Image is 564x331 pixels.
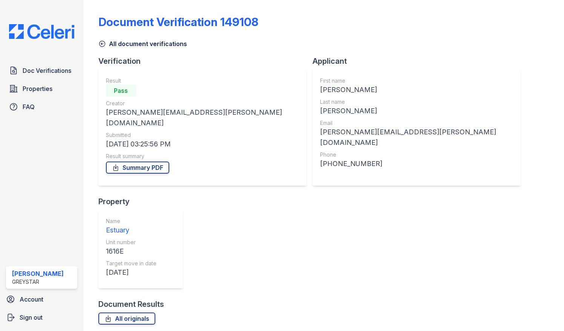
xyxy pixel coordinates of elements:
span: Sign out [20,313,43,322]
a: Doc Verifications [6,63,77,78]
a: Sign out [3,310,80,325]
a: All originals [98,313,155,325]
div: Document Verification 149108 [98,15,258,29]
div: [DATE] [106,267,156,278]
div: [PERSON_NAME] [320,106,513,116]
div: Phone [320,151,513,159]
div: [PERSON_NAME][EMAIL_ADDRESS][PERSON_NAME][DOMAIN_NAME] [106,107,299,128]
div: Pass [106,85,136,97]
a: FAQ [6,99,77,114]
div: Greystar [12,278,64,286]
div: Submitted [106,131,299,139]
span: Properties [23,84,52,93]
span: FAQ [23,102,35,111]
a: Name Estuary [106,217,156,236]
div: First name [320,77,513,85]
div: Name [106,217,156,225]
div: [PERSON_NAME] [12,269,64,278]
div: [PERSON_NAME] [320,85,513,95]
div: Verification [98,56,313,66]
div: Document Results [98,299,164,309]
div: Result [106,77,299,85]
a: Account [3,292,80,307]
div: Applicant [313,56,527,66]
div: Result summary [106,152,299,160]
div: Creator [106,100,299,107]
div: Last name [320,98,513,106]
img: CE_Logo_Blue-a8612792a0a2168367f1c8372b55b34899dd931a85d93a1a3d3e32e68fde9ad4.png [3,24,80,39]
span: Doc Verifications [23,66,71,75]
span: Account [20,295,43,304]
a: Properties [6,81,77,96]
a: All document verifications [98,39,187,48]
a: Summary PDF [106,162,169,174]
div: Estuary [106,225,156,236]
div: Unit number [106,239,156,246]
div: 1616E [106,246,156,257]
div: Property [98,196,189,207]
div: [PERSON_NAME][EMAIL_ADDRESS][PERSON_NAME][DOMAIN_NAME] [320,127,513,148]
div: Target move in date [106,260,156,267]
div: Email [320,119,513,127]
div: [DATE] 03:25:56 PM [106,139,299,149]
div: [PHONE_NUMBER] [320,159,513,169]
